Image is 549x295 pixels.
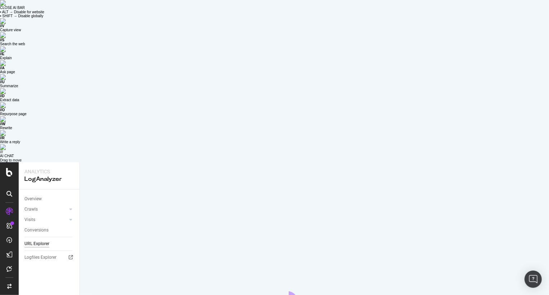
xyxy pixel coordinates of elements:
[24,195,42,203] div: Overview
[24,206,38,213] div: Crawls
[24,206,67,213] a: Crawls
[24,226,49,234] div: Conversions
[24,168,74,175] div: Analytics
[24,216,67,224] a: Visits
[525,271,542,288] div: Open Intercom Messenger
[24,226,74,234] a: Conversions
[24,175,74,183] div: LogAnalyzer
[24,240,49,248] div: URL Explorer
[24,216,35,224] div: Visits
[24,195,74,203] a: Overview
[24,254,56,261] div: Logfiles Explorer
[24,254,74,261] a: Logfiles Explorer
[24,240,74,248] a: URL Explorer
